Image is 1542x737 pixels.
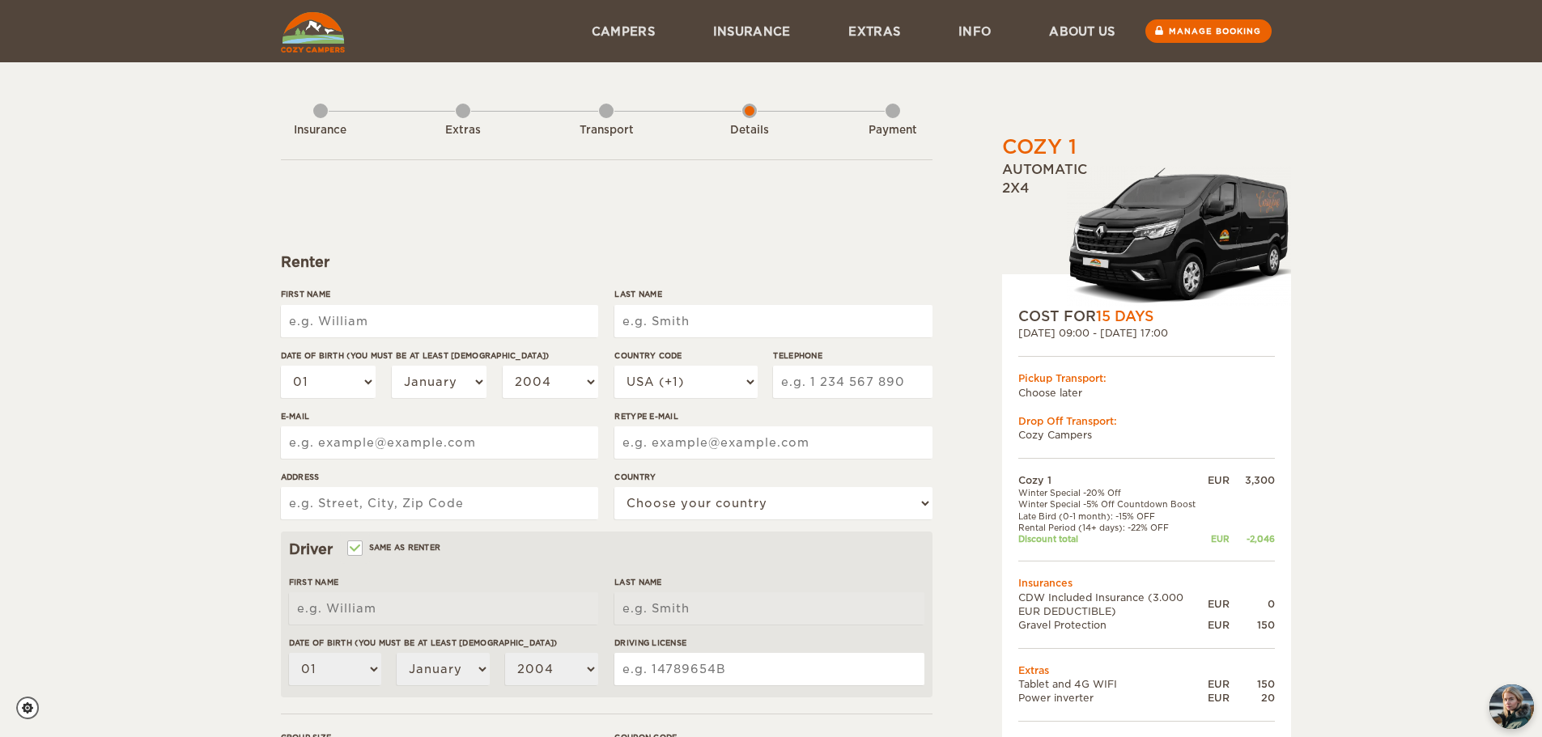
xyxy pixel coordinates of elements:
span: 15 Days [1096,308,1153,324]
img: Cozy Campers [281,12,345,53]
div: EUR [1208,677,1230,691]
input: e.g. Smith [614,592,924,625]
div: [DATE] 09:00 - [DATE] 17:00 [1018,326,1275,340]
label: Same as renter [349,540,441,555]
input: e.g. example@example.com [614,426,932,459]
td: Cozy 1 [1018,473,1208,487]
td: CDW Included Insurance (3.000 EUR DEDUCTIBLE) [1018,591,1208,618]
td: Cozy Campers [1018,428,1275,442]
div: Insurance [276,123,365,138]
td: Late Bird (0-1 month): -15% OFF [1018,510,1208,522]
div: -2,046 [1230,533,1275,544]
div: Renter [281,252,932,272]
input: e.g. William [281,305,598,337]
input: e.g. 1 234 567 890 [773,366,932,398]
div: Payment [848,123,937,138]
div: 20 [1230,691,1275,705]
div: Pickup Transport: [1018,371,1275,385]
img: Stuttur-m-c-logo-2.png [1067,166,1291,307]
label: Driving License [614,637,924,649]
label: First Name [289,576,598,588]
div: EUR [1208,473,1230,487]
label: Country Code [614,349,757,362]
div: Transport [562,123,651,138]
input: Same as renter [349,544,359,555]
div: Driver [289,540,924,559]
div: 150 [1230,677,1275,691]
a: Manage booking [1145,19,1272,43]
td: Choose later [1018,386,1275,400]
td: Discount total [1018,533,1208,544]
div: EUR [1208,597,1230,611]
label: E-mail [281,410,598,422]
label: Last Name [614,288,932,300]
td: Winter Special -5% Off Countdown Boost [1018,498,1208,510]
div: EUR [1208,533,1230,544]
input: e.g. William [289,592,598,625]
div: 3,300 [1230,473,1275,487]
td: Extras [1018,663,1275,677]
td: Winter Special -20% Off [1018,487,1208,498]
label: Country [614,471,932,483]
input: e.g. 14789654B [614,653,924,685]
div: 150 [1230,618,1275,632]
td: Insurances [1018,576,1275,590]
label: Last Name [614,576,924,588]
div: EUR [1208,691,1230,705]
img: Freyja at Cozy Campers [1489,684,1534,729]
input: e.g. Street, City, Zip Code [281,487,598,519]
div: 0 [1230,597,1275,611]
div: Automatic 2x4 [1002,161,1291,307]
div: Cozy 1 [1002,133,1077,161]
div: Drop Off Transport: [1018,414,1275,428]
td: Rental Period (14+ days): -22% OFF [1018,522,1208,533]
label: Retype E-mail [614,410,932,422]
div: EUR [1208,618,1230,632]
td: Gravel Protection [1018,618,1208,632]
label: Date of birth (You must be at least [DEMOGRAPHIC_DATA]) [281,349,598,362]
label: Date of birth (You must be at least [DEMOGRAPHIC_DATA]) [289,637,598,649]
div: COST FOR [1018,307,1275,326]
td: Tablet and 4G WIFI [1018,677,1208,691]
td: Power inverter [1018,691,1208,705]
label: Telephone [773,349,932,362]
div: Details [705,123,794,138]
input: e.g. example@example.com [281,426,598,459]
label: Address [281,471,598,483]
input: e.g. Smith [614,305,932,337]
a: Cookie settings [16,697,49,719]
div: Extras [418,123,508,138]
label: First Name [281,288,598,300]
button: chat-button [1489,684,1534,729]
